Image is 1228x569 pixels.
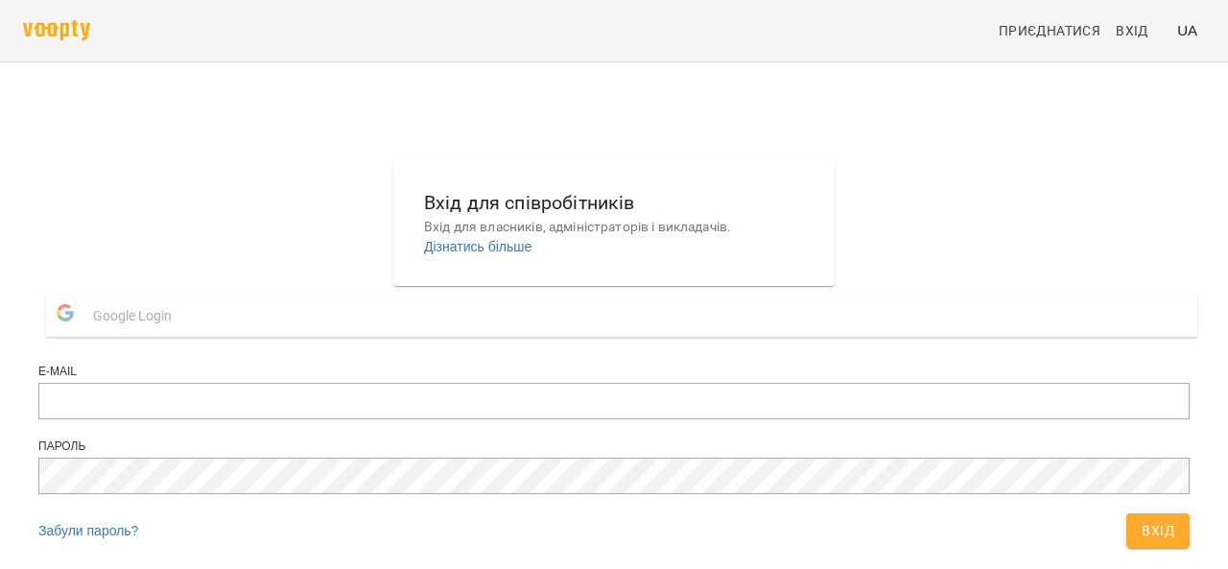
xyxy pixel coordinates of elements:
button: UA [1169,12,1205,48]
a: Дізнатись більше [424,239,531,254]
span: Приєднатися [999,19,1100,42]
a: Вхід [1108,13,1169,48]
div: E-mail [38,364,1190,380]
button: Вхід для співробітниківВхід для власників, адміністраторів і викладачів.Дізнатись більше [409,173,819,272]
a: Забули пароль? [38,523,138,538]
a: Приєднатися [991,13,1108,48]
img: voopty.png [23,20,90,40]
span: Вхід [1116,19,1148,42]
button: Вхід [1126,513,1190,548]
h6: Вхід для співробітників [424,188,804,218]
button: Google Login [46,294,1197,337]
span: Google Login [93,296,181,335]
span: UA [1177,20,1197,40]
span: Вхід [1142,519,1174,542]
p: Вхід для власників, адміністраторів і викладачів. [424,218,804,237]
div: Пароль [38,439,1190,455]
